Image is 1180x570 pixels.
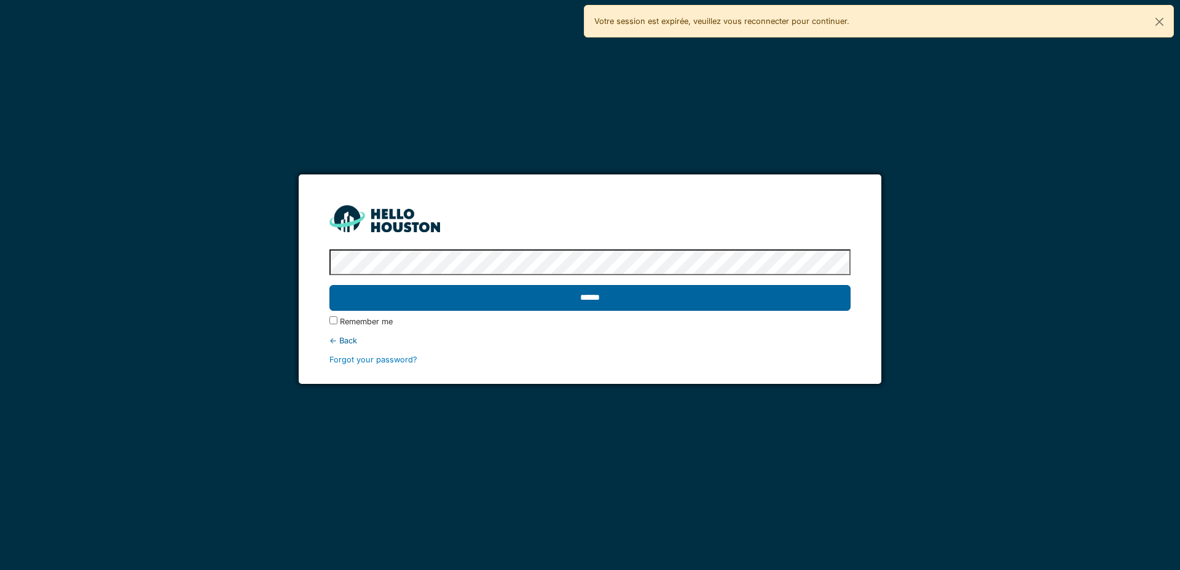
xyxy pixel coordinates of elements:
button: Close [1146,6,1173,38]
div: ← Back [329,335,850,346]
a: Forgot your password? [329,355,417,364]
label: Remember me [340,316,393,327]
div: Votre session est expirée, veuillez vous reconnecter pour continuer. [584,5,1174,37]
img: HH_line-BYnF2_Hg.png [329,205,440,232]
